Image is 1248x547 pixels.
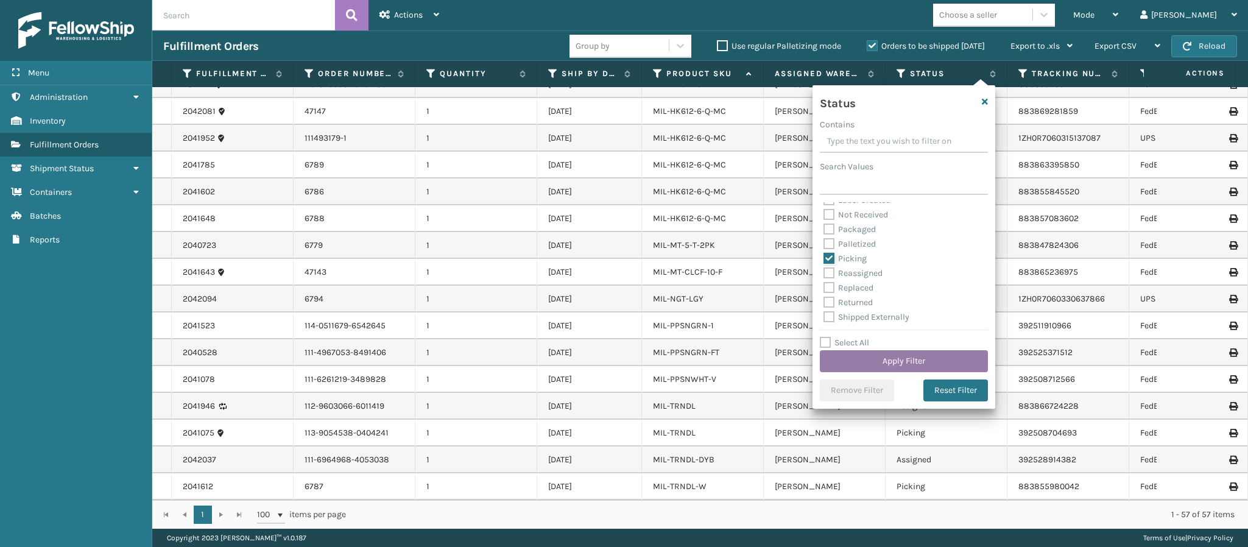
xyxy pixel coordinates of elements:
[537,393,642,420] td: [DATE]
[653,294,703,304] a: MIL-NGT-LGY
[294,420,415,446] td: 113-9054538-0404241
[653,186,726,197] a: MIL-HK612-6-Q-MC
[1229,188,1236,196] i: Print Label
[415,339,537,366] td: 1
[18,12,134,49] img: logo
[183,454,216,466] a: 2042037
[653,401,696,411] a: MIL-TRNDL
[415,205,537,232] td: 1
[415,446,537,473] td: 1
[183,266,215,278] a: 2041643
[1187,534,1233,542] a: Privacy Policy
[318,68,392,79] label: Order Number
[294,125,415,152] td: 111493179-1
[415,393,537,420] td: 1
[537,178,642,205] td: [DATE]
[1018,454,1076,465] a: 392528914382
[1229,429,1236,437] i: Print Label
[183,239,216,252] a: 2040723
[440,68,513,79] label: Quantity
[30,187,72,197] span: Containers
[764,393,886,420] td: [PERSON_NAME]
[415,312,537,339] td: 1
[939,9,997,21] div: Choose a seller
[1018,106,1078,116] a: 883869281859
[183,400,215,412] a: 2041946
[363,509,1235,521] div: 1 - 57 of 57 items
[764,98,886,125] td: [PERSON_NAME]
[1010,41,1060,51] span: Export to .xls
[823,253,867,264] label: Picking
[910,68,984,79] label: Status
[823,312,909,322] label: Shipped Externally
[294,393,415,420] td: 112-9603066-6011419
[867,41,985,51] label: Orders to be shipped [DATE]
[764,446,886,473] td: [PERSON_NAME]
[1095,41,1137,51] span: Export CSV
[1018,186,1079,197] a: 883855845520
[30,211,61,221] span: Batches
[1229,214,1236,223] i: Print Label
[294,178,415,205] td: 6786
[30,139,99,150] span: Fulfillment Orders
[823,224,876,235] label: Packaged
[886,420,1007,446] td: Picking
[764,420,886,446] td: [PERSON_NAME]
[1018,374,1075,384] a: 392508712566
[294,312,415,339] td: 114-0511679-6542645
[1018,133,1101,143] a: 1ZH0R7060315137087
[764,125,886,152] td: [PERSON_NAME]
[537,286,642,312] td: [DATE]
[415,259,537,286] td: 1
[923,379,988,401] button: Reset Filter
[1018,428,1077,438] a: 392508704693
[1229,241,1236,250] i: Print Label
[653,374,716,384] a: MIL-PPSNWHT-V
[820,160,873,173] label: Search Values
[1018,240,1079,250] a: 883847824306
[537,98,642,125] td: [DATE]
[294,446,415,473] td: 111-6964968-4053038
[294,205,415,232] td: 6788
[537,205,642,232] td: [DATE]
[30,235,60,245] span: Reports
[294,339,415,366] td: 111-4967053-8491406
[886,446,1007,473] td: Assigned
[167,529,306,547] p: Copyright 2023 [PERSON_NAME]™ v 1.0.187
[653,213,726,224] a: MIL-HK612-6-Q-MC
[257,509,275,521] span: 100
[764,259,886,286] td: [PERSON_NAME]
[653,106,726,116] a: MIL-HK612-6-Q-MC
[823,210,888,220] label: Not Received
[415,98,537,125] td: 1
[562,68,618,79] label: Ship By Date
[30,92,88,102] span: Administration
[1229,161,1236,169] i: Print Label
[1148,63,1232,83] span: Actions
[775,68,862,79] label: Assigned Warehouse
[653,481,707,492] a: MIL-TRNDL-W
[823,195,890,205] label: Label Created
[764,312,886,339] td: [PERSON_NAME]
[183,373,215,386] a: 2041078
[537,232,642,259] td: [DATE]
[1018,347,1073,358] a: 392525371512
[30,116,66,126] span: Inventory
[294,473,415,500] td: 6787
[183,132,215,144] a: 2041952
[415,473,537,500] td: 1
[415,125,537,152] td: 1
[820,93,855,111] h4: Status
[1018,401,1079,411] a: 883866724228
[1073,10,1095,20] span: Mode
[1018,213,1079,224] a: 883857083602
[764,178,886,205] td: [PERSON_NAME]
[886,473,1007,500] td: Picking
[1229,107,1236,116] i: Print Label
[764,366,886,393] td: [PERSON_NAME]
[294,152,415,178] td: 6789
[194,506,212,524] a: 1
[183,293,217,305] a: 2042094
[1018,267,1078,277] a: 883865236975
[163,39,258,54] h3: Fulfillment Orders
